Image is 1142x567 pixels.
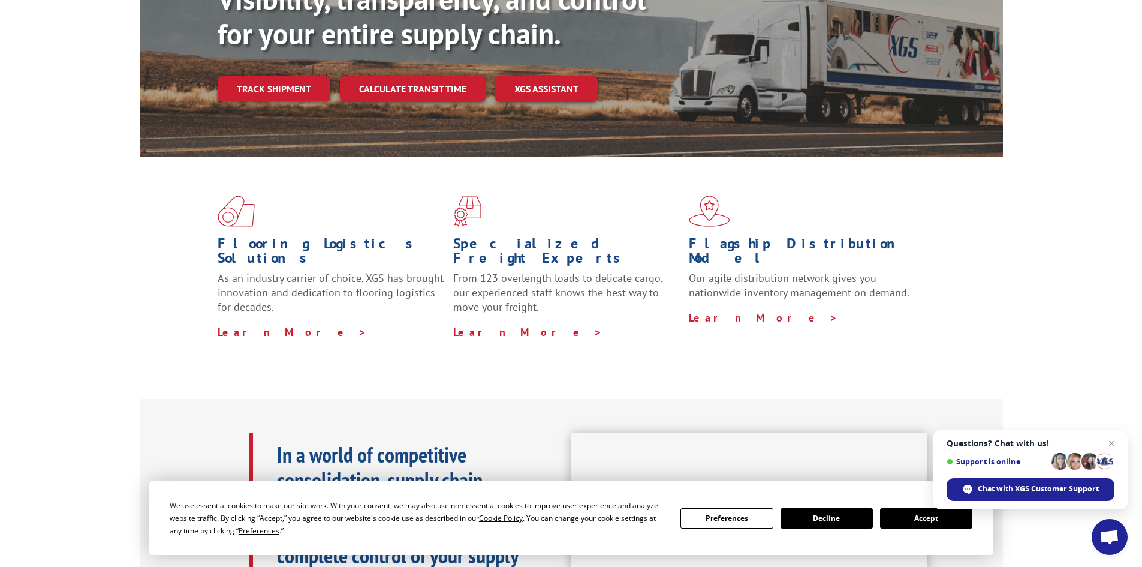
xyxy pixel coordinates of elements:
span: Chat with XGS Customer Support [978,484,1099,494]
a: Calculate transit time [340,76,486,102]
button: Accept [880,508,972,529]
img: xgs-icon-focused-on-flooring-red [453,196,481,227]
span: Preferences [239,526,279,536]
span: Cookie Policy [479,513,523,523]
span: Support is online [947,457,1047,466]
a: Track shipment [218,76,330,101]
div: We use essential cookies to make our site work. With your consent, we may also use non-essential ... [170,499,666,537]
h1: Flooring Logistics Solutions [218,236,444,271]
div: Chat with XGS Customer Support [947,478,1114,501]
p: From 123 overlength loads to delicate cargo, our experienced staff knows the best way to move you... [453,271,680,325]
button: Preferences [680,508,773,529]
span: As an industry carrier of choice, XGS has brought innovation and dedication to flooring logistics... [218,271,444,314]
a: XGS ASSISTANT [495,76,598,102]
button: Decline [781,508,873,529]
img: xgs-icon-total-supply-chain-intelligence-red [218,196,255,227]
a: Learn More > [218,325,367,339]
span: Our agile distribution network gives you nationwide inventory management on demand. [689,271,909,299]
div: Open chat [1092,519,1128,555]
h1: Flagship Distribution Model [689,236,915,271]
h1: Specialized Freight Experts [453,236,680,271]
span: Questions? Chat with us! [947,439,1114,448]
a: Learn More > [453,325,602,339]
img: xgs-icon-flagship-distribution-model-red [689,196,730,227]
div: Cookie Consent Prompt [149,481,993,555]
a: Learn More > [689,311,838,325]
span: Close chat [1104,436,1119,451]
